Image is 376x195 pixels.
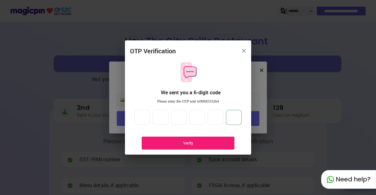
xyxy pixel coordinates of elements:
[130,99,246,104] div: Please enter the OTP sent to 9068333264
[326,176,334,183] img: whatapp_green.7240e66a.svg
[321,170,376,189] div: Need help?
[151,140,225,146] div: Verify
[130,47,176,56] div: OTP Verification
[177,62,199,83] img: otpMessageIcon.11fa9bf9.svg
[238,45,250,56] button: close
[135,89,246,96] div: We sent you a 6-digit code
[242,49,246,53] img: 8zTxi7IzMsfkYqyYgBgfvSHvmzQA9juT1O3mhMgBDT8p5s20zMZ2JbefE1IEBlkXHwa7wAFxGwdILBLhkAAAAASUVORK5CYII=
